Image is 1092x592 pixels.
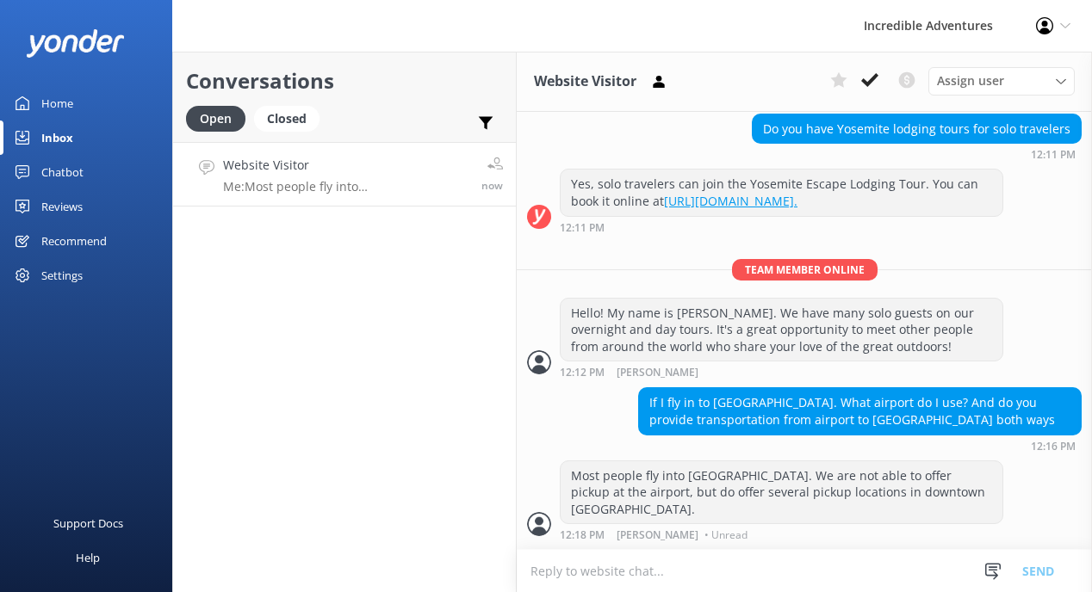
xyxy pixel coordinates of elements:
div: Closed [254,106,320,132]
a: [URL][DOMAIN_NAME]. [664,193,797,209]
div: If I fly in to [GEOGRAPHIC_DATA]. What airport do I use? And do you provide transportation from a... [639,388,1081,434]
div: Do you have Yosemite lodging tours for solo travelers [753,114,1081,144]
div: Oct 07 2025 12:11pm (UTC -07:00) America/Los_Angeles [752,148,1082,160]
div: Help [76,540,100,575]
div: Oct 07 2025 12:18pm (UTC -07:00) America/Los_Angeles [560,528,1003,540]
h2: Conversations [186,65,503,97]
span: Team member online [732,259,878,281]
div: Recommend [41,224,107,258]
strong: 12:12 PM [560,367,605,379]
a: Closed [254,108,328,127]
div: Inbox [41,120,73,155]
div: Oct 07 2025 12:11pm (UTC -07:00) America/Los_Angeles [560,221,1003,233]
strong: 12:16 PM [1031,441,1076,452]
div: Chatbot [41,155,84,189]
span: • Unread [704,530,748,540]
span: [PERSON_NAME] [617,530,698,540]
span: Assign user [937,71,1004,90]
strong: 12:18 PM [560,530,605,540]
div: Settings [41,258,83,293]
span: Oct 07 2025 12:18pm (UTC -07:00) America/Los_Angeles [481,178,503,193]
div: Home [41,86,73,120]
div: Reviews [41,189,83,224]
h4: Website Visitor [223,156,468,175]
h3: Website Visitor [534,71,636,93]
div: Support Docs [53,506,123,540]
div: Oct 07 2025 12:16pm (UTC -07:00) America/Los_Angeles [638,440,1082,452]
strong: 12:11 PM [560,223,605,233]
div: Hello! My name is [PERSON_NAME]. We have many solo guests on our overnight and day tours. It's a ... [561,299,1002,361]
a: Open [186,108,254,127]
div: Most people fly into [GEOGRAPHIC_DATA]. We are not able to offer pickup at the airport, but do of... [561,461,1002,524]
p: Me: Most people fly into [GEOGRAPHIC_DATA]. We are not able to offer pickup at the airport, but d... [223,179,468,194]
strong: 12:11 PM [1031,150,1076,160]
div: Oct 07 2025 12:12pm (UTC -07:00) America/Los_Angeles [560,366,1003,379]
span: [PERSON_NAME] [617,367,698,379]
div: Open [186,106,245,132]
a: Website VisitorMe:Most people fly into [GEOGRAPHIC_DATA]. We are not able to offer pickup at the ... [173,142,516,207]
div: Assign User [928,67,1075,95]
div: Yes, solo travelers can join the Yosemite Escape Lodging Tour. You can book it online at [561,170,1002,215]
img: yonder-white-logo.png [26,29,125,58]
